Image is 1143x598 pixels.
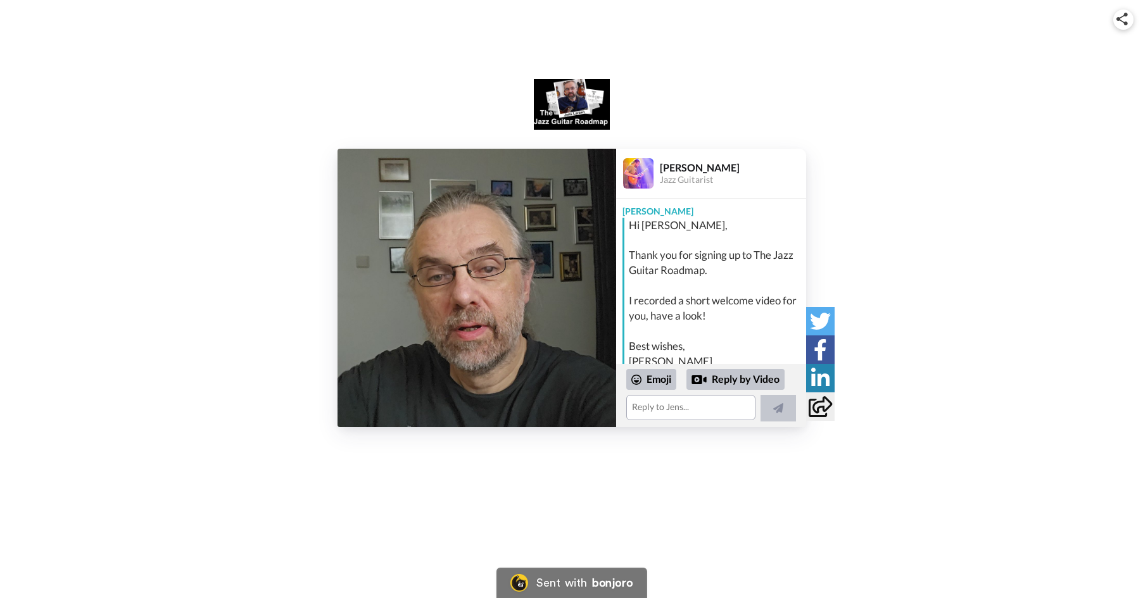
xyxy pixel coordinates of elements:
img: logo [534,79,610,130]
div: [PERSON_NAME] [616,199,806,218]
img: 99df5863-57ed-4099-821d-07b18c981a4f-thumb.jpg [338,149,616,427]
img: ic_share.svg [1116,13,1128,25]
div: Emoji [626,369,676,389]
div: Reply by Video [691,372,707,387]
div: Reply by Video [686,369,785,390]
img: Profile Image [623,158,654,189]
div: [PERSON_NAME] [660,161,805,173]
div: Jazz Guitarist [660,175,805,185]
div: Hi [PERSON_NAME], Thank you for signing up to The Jazz Guitar Roadmap. I recorded a short welcome... [629,218,803,370]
